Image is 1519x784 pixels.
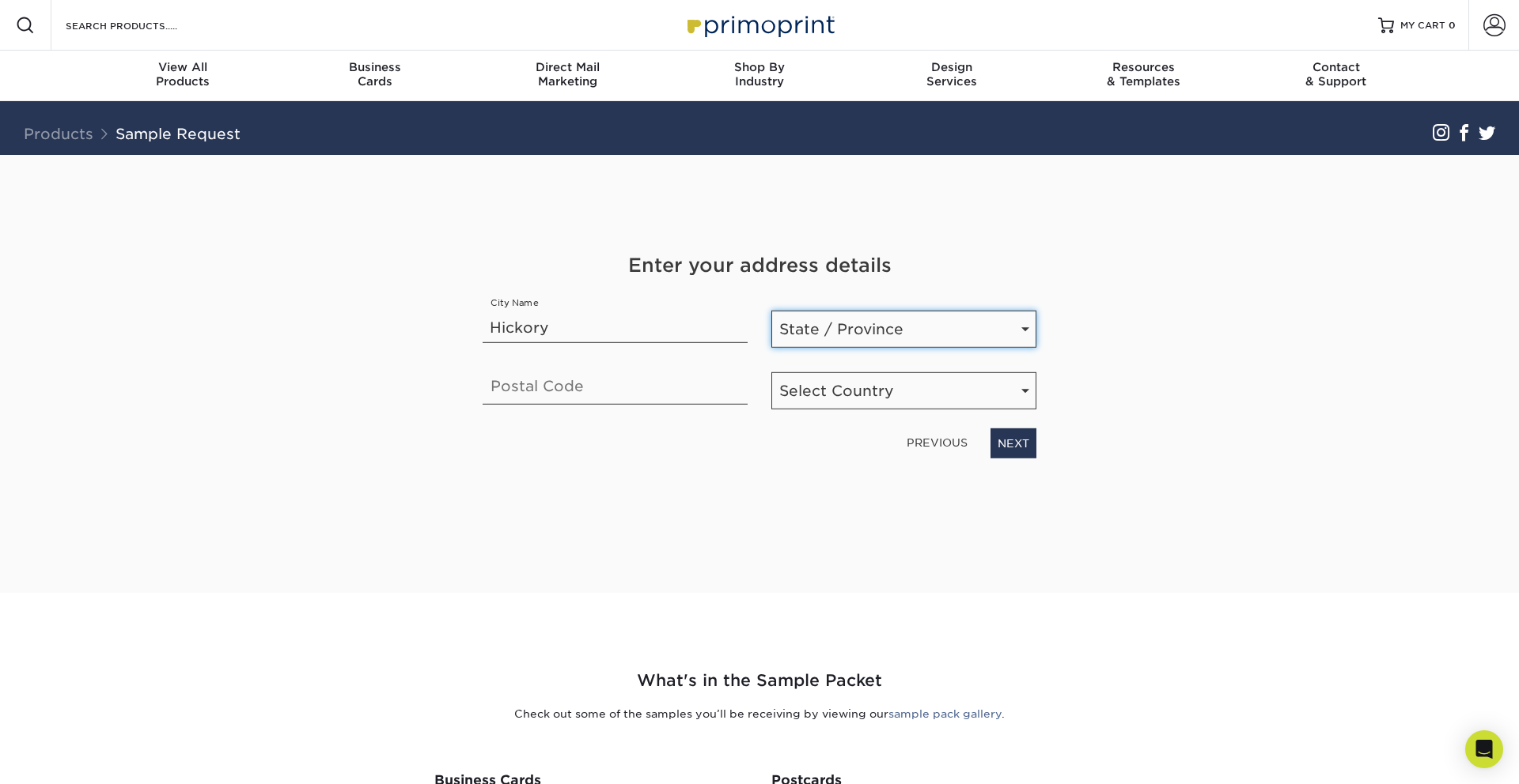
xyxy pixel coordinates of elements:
[87,60,279,89] div: Products
[1465,730,1503,768] div: Open Intercom Messenger
[483,251,1036,280] h4: Enter your address details
[855,60,1047,74] span: Design
[855,51,1047,101] a: DesignServices
[664,51,856,101] a: Shop ByIndustry
[297,706,1222,722] p: Check out some of the samples you’ll be receiving by viewing our .
[472,51,664,101] a: Direct MailMarketing
[279,60,472,74] span: Business
[664,60,856,74] span: Shop By
[472,60,664,74] span: Direct Mail
[279,60,472,89] div: Cards
[24,125,93,142] a: Products
[1449,20,1456,31] span: 0
[664,60,856,89] div: Industry
[900,430,974,455] a: PREVIOUS
[297,669,1222,693] h2: What's in the Sample Packet
[4,736,134,778] iframe: Google Customer Reviews
[888,707,1002,720] a: sample pack gallery
[1047,51,1240,101] a: Resources& Templates
[87,60,279,74] span: View All
[87,51,279,101] a: View AllProducts
[472,60,664,89] div: Marketing
[680,8,839,42] img: Primoprint
[1047,60,1240,89] div: & Templates
[1240,51,1432,101] a: Contact& Support
[116,125,241,142] a: Sample Request
[1047,60,1240,74] span: Resources
[1400,19,1445,32] span: MY CART
[1240,60,1432,89] div: & Support
[855,60,1047,89] div: Services
[279,51,472,101] a: BusinessCards
[991,428,1036,458] a: NEXT
[64,16,218,35] input: SEARCH PRODUCTS.....
[1240,60,1432,74] span: Contact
